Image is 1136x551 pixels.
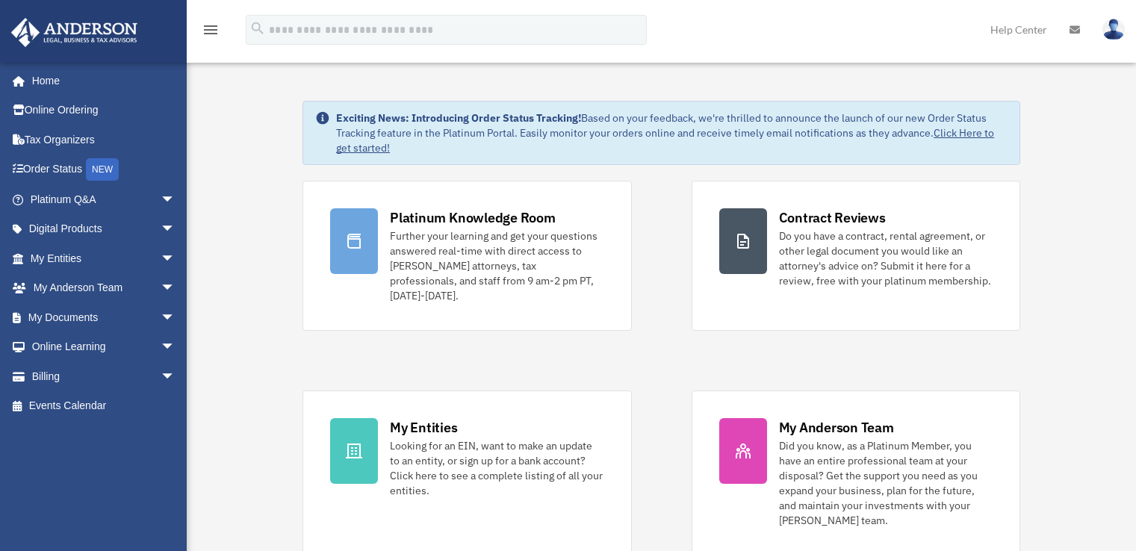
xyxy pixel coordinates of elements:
[779,208,886,227] div: Contract Reviews
[336,111,581,125] strong: Exciting News: Introducing Order Status Tracking!
[779,438,993,528] div: Did you know, as a Platinum Member, you have an entire professional team at your disposal? Get th...
[779,228,993,288] div: Do you have a contract, rental agreement, or other legal document you would like an attorney's ad...
[202,26,220,39] a: menu
[86,158,119,181] div: NEW
[161,214,190,245] span: arrow_drop_down
[10,125,198,155] a: Tax Organizers
[10,155,198,185] a: Order StatusNEW
[336,110,1008,155] div: Based on your feedback, we're thrilled to announce the launch of our new Order Status Tracking fe...
[249,20,266,37] i: search
[10,302,198,332] a: My Documentsarrow_drop_down
[10,361,198,391] a: Billingarrow_drop_down
[1102,19,1125,40] img: User Pic
[10,184,198,214] a: Platinum Q&Aarrow_drop_down
[390,438,603,498] div: Looking for an EIN, want to make an update to an entity, or sign up for a bank account? Click her...
[336,126,994,155] a: Click Here to get started!
[10,391,198,421] a: Events Calendar
[161,243,190,274] span: arrow_drop_down
[10,332,198,362] a: Online Learningarrow_drop_down
[10,214,198,244] a: Digital Productsarrow_drop_down
[161,361,190,392] span: arrow_drop_down
[390,418,457,437] div: My Entities
[202,21,220,39] i: menu
[10,96,198,125] a: Online Ordering
[390,208,556,227] div: Platinum Knowledge Room
[390,228,603,303] div: Further your learning and get your questions answered real-time with direct access to [PERSON_NAM...
[779,418,894,437] div: My Anderson Team
[161,273,190,304] span: arrow_drop_down
[692,181,1020,331] a: Contract Reviews Do you have a contract, rental agreement, or other legal document you would like...
[302,181,631,331] a: Platinum Knowledge Room Further your learning and get your questions answered real-time with dire...
[161,184,190,215] span: arrow_drop_down
[7,18,142,47] img: Anderson Advisors Platinum Portal
[161,302,190,333] span: arrow_drop_down
[10,243,198,273] a: My Entitiesarrow_drop_down
[161,332,190,363] span: arrow_drop_down
[10,66,190,96] a: Home
[10,273,198,303] a: My Anderson Teamarrow_drop_down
